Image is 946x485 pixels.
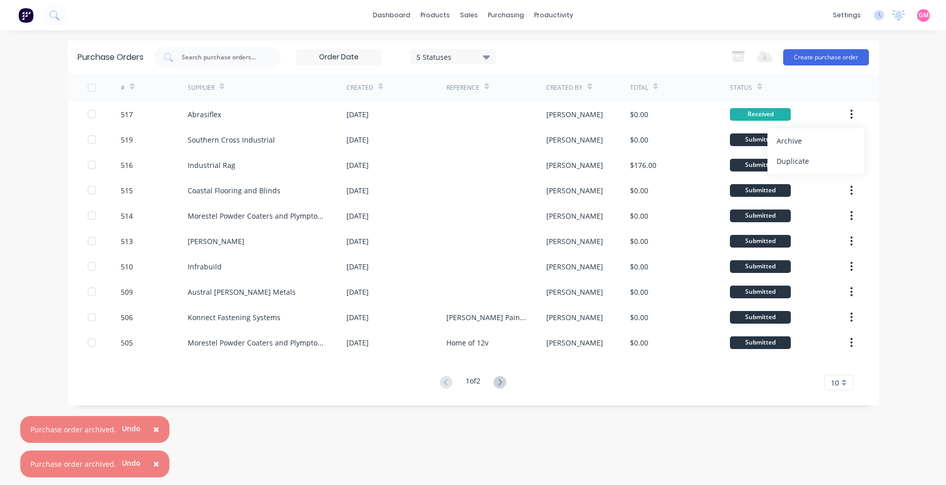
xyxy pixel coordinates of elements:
[296,50,381,65] input: Order Date
[466,375,480,390] div: 1 of 2
[630,160,656,170] div: $176.00
[777,133,855,148] div: Archive
[121,287,133,297] div: 509
[828,8,866,23] div: settings
[346,337,369,348] div: [DATE]
[529,8,578,23] div: productivity
[730,108,791,121] div: Received
[630,287,648,297] div: $0.00
[546,337,603,348] div: [PERSON_NAME]
[188,287,296,297] div: Austral [PERSON_NAME] Metals
[121,83,125,92] div: #
[121,185,133,196] div: 515
[730,133,791,146] div: Submitted
[415,8,455,23] div: products
[630,83,648,92] div: Total
[188,83,215,92] div: Supplier
[78,51,144,63] div: Purchase Orders
[546,83,582,92] div: Created By
[18,8,33,23] img: Factory
[188,312,281,323] div: Konnect Fastening Systems
[730,286,791,298] div: Submitted
[346,211,369,221] div: [DATE]
[181,52,265,62] input: Search purchase orders...
[116,456,146,471] button: Undo
[919,11,929,20] span: GM
[446,312,526,323] div: [PERSON_NAME] Paint Shop
[630,211,648,221] div: $0.00
[630,261,648,272] div: $0.00
[188,261,222,272] div: Infrabuild
[346,185,369,196] div: [DATE]
[546,312,603,323] div: [PERSON_NAME]
[346,83,373,92] div: Created
[730,336,791,349] div: Submitted
[546,211,603,221] div: [PERSON_NAME]
[630,312,648,323] div: $0.00
[143,452,169,476] button: Close
[121,236,133,247] div: 513
[416,51,489,62] div: 5 Statuses
[630,134,648,145] div: $0.00
[188,109,221,120] div: Abrasiflex
[446,83,479,92] div: Reference
[153,457,159,471] span: ×
[188,160,235,170] div: Industrial Rag
[121,337,133,348] div: 505
[730,235,791,248] div: Submitted
[630,109,648,120] div: $0.00
[188,236,244,247] div: [PERSON_NAME]
[121,134,133,145] div: 519
[346,160,369,170] div: [DATE]
[188,185,281,196] div: Coastal Flooring and Blinds
[730,83,752,92] div: Status
[121,261,133,272] div: 510
[730,159,791,171] div: Submitted
[730,184,791,197] div: Submitted
[730,260,791,273] div: Submitted
[446,337,488,348] div: Home of 12v
[188,134,275,145] div: Southern Cross Industrial
[121,312,133,323] div: 506
[777,154,855,168] div: Duplicate
[121,109,133,120] div: 517
[546,236,603,247] div: [PERSON_NAME]
[831,377,839,388] span: 10
[546,287,603,297] div: [PERSON_NAME]
[346,312,369,323] div: [DATE]
[30,459,116,469] div: Purchase order archived.
[546,134,603,145] div: [PERSON_NAME]
[455,8,483,23] div: sales
[346,236,369,247] div: [DATE]
[121,160,133,170] div: 516
[143,418,169,442] button: Close
[346,287,369,297] div: [DATE]
[483,8,529,23] div: purchasing
[630,337,648,348] div: $0.00
[546,261,603,272] div: [PERSON_NAME]
[546,109,603,120] div: [PERSON_NAME]
[188,211,326,221] div: Morestel Powder Coaters and Plympton Grit Blasting
[121,211,133,221] div: 514
[630,185,648,196] div: $0.00
[730,311,791,324] div: Submitted
[730,210,791,222] div: Submitted
[546,185,603,196] div: [PERSON_NAME]
[188,337,326,348] div: Morestel Powder Coaters and Plympton Grit Blasting
[546,160,603,170] div: [PERSON_NAME]
[368,8,415,23] a: dashboard
[346,134,369,145] div: [DATE]
[116,421,146,436] button: Undo
[630,236,648,247] div: $0.00
[30,424,116,435] div: Purchase order archived.
[346,109,369,120] div: [DATE]
[346,261,369,272] div: [DATE]
[783,49,869,65] button: Create purchase order
[153,422,159,436] span: ×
